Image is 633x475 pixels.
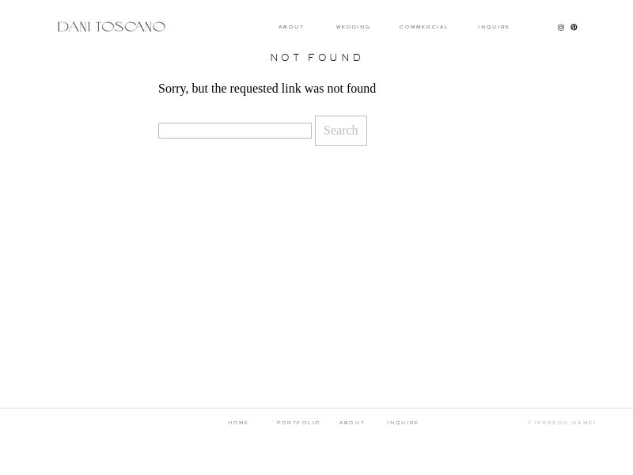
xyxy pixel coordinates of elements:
[477,25,511,30] a: Inquire
[336,25,370,28] a: wedding
[158,53,475,63] h1: Not Found
[213,421,265,426] a: home
[528,420,597,426] b: © [PERSON_NAME]
[400,25,448,28] a: commercial
[387,421,421,427] a: inquire
[279,25,301,28] a: About
[339,421,369,426] a: about
[158,82,475,95] p: Sorry, but the requested link was not found
[273,421,325,426] a: portfolio
[315,116,367,146] input: Search
[481,420,596,426] a: © [PERSON_NAME]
